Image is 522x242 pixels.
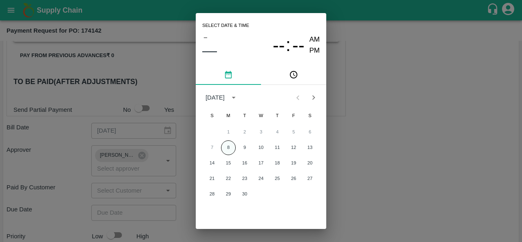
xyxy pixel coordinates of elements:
span: Tuesday [237,108,252,124]
button: 18 [270,156,285,171]
button: PM [310,45,320,56]
button: 23 [237,171,252,186]
button: calendar view is open, switch to year view [227,91,240,104]
button: 16 [237,156,252,171]
button: 14 [205,156,219,171]
span: Sunday [205,108,219,124]
button: 25 [270,171,285,186]
span: Wednesday [254,108,268,124]
span: : [285,34,290,56]
button: 11 [270,140,285,155]
span: Thursday [270,108,285,124]
span: -- [273,35,285,56]
button: -- [292,34,305,56]
button: – [202,32,209,42]
button: OK [297,225,323,240]
button: 26 [286,171,301,186]
span: Saturday [303,108,317,124]
button: 29 [221,187,236,202]
button: 9 [237,140,252,155]
span: Monday [221,108,236,124]
button: 21 [205,171,219,186]
button: –– [202,42,217,59]
button: 10 [254,140,268,155]
button: 24 [254,171,268,186]
button: 17 [254,156,268,171]
button: 30 [237,187,252,202]
button: 8 [221,140,236,155]
button: Next month [306,90,321,105]
span: Friday [286,108,301,124]
button: 12 [286,140,301,155]
span: -- [292,35,305,56]
button: 15 [221,156,236,171]
span: – [204,32,207,42]
button: -- [273,34,285,56]
button: 27 [303,171,317,186]
button: 13 [303,140,317,155]
button: AM [310,34,320,45]
button: pick time [261,65,326,85]
button: 22 [221,171,236,186]
button: 28 [205,187,219,202]
button: pick date [196,65,261,85]
button: 20 [303,156,317,171]
div: [DATE] [206,93,225,102]
button: 19 [286,156,301,171]
span: Select date & time [202,20,249,32]
button: Cancel [265,225,294,240]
